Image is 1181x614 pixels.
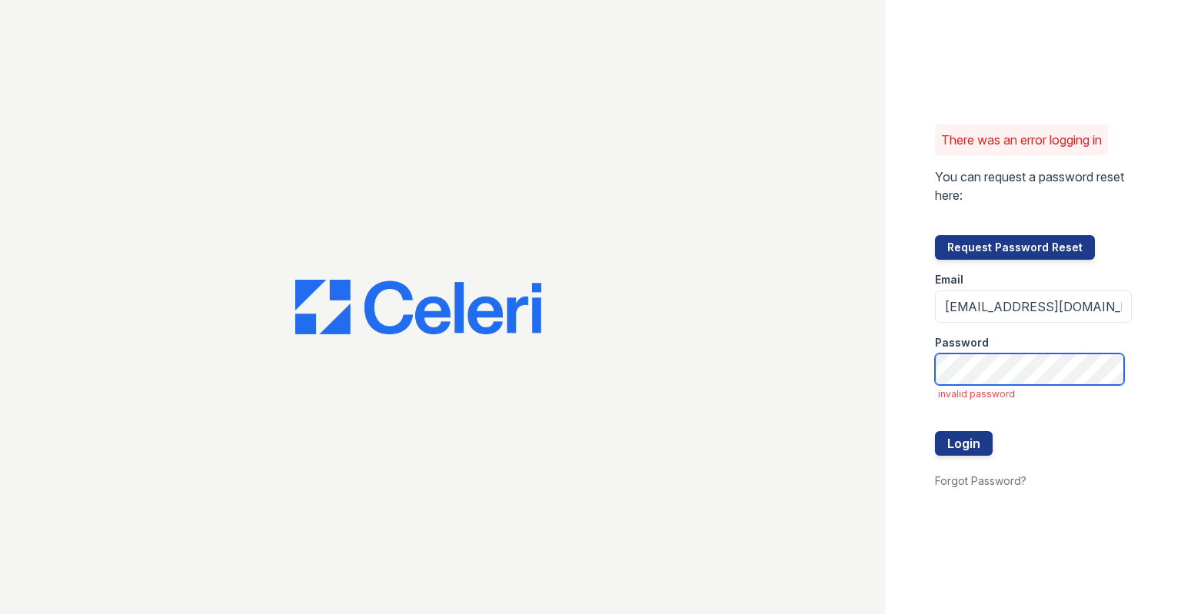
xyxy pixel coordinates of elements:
p: There was an error logging in [941,131,1102,149]
p: You can request a password reset here: [935,168,1132,204]
label: Password [935,335,989,350]
span: invalid password [938,388,1132,400]
button: Login [935,431,993,456]
img: CE_Logo_Blue-a8612792a0a2168367f1c8372b55b34899dd931a85d93a1a3d3e32e68fde9ad4.png [295,280,541,335]
button: Request Password Reset [935,235,1095,260]
label: Email [935,272,963,287]
a: Forgot Password? [935,474,1026,487]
